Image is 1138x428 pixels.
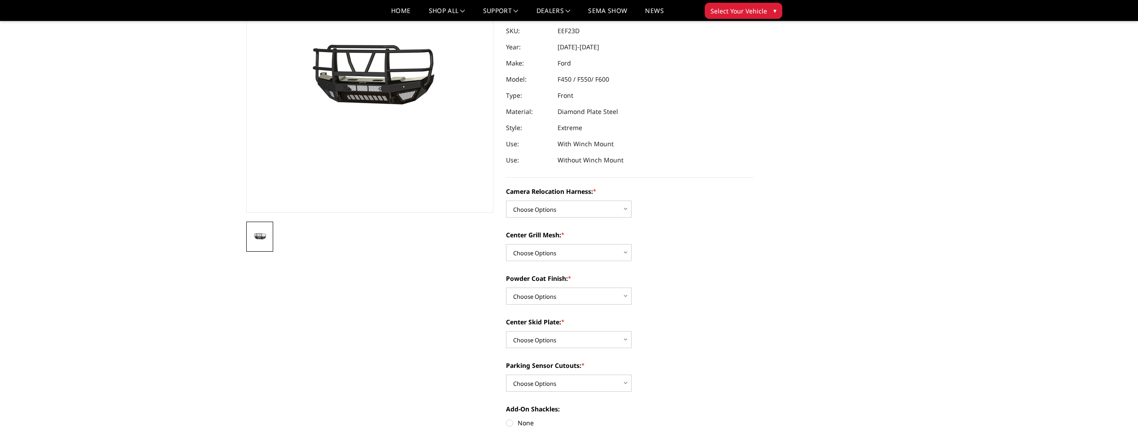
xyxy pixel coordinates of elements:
dt: SKU: [506,23,551,39]
a: Support [483,8,519,21]
dd: Front [558,87,573,104]
dt: Make: [506,55,551,71]
label: Add-On Shackles: [506,404,754,414]
img: 2023-2026 Ford F450-550 - T2 Series - Extreme Front Bumper (receiver or winch) [249,231,270,243]
dd: EEF23D [558,23,580,39]
dd: Diamond Plate Steel [558,104,618,120]
label: Center Grill Mesh: [506,230,754,240]
dd: Without Winch Mount [558,152,624,168]
label: Camera Relocation Harness: [506,187,754,196]
label: Parking Sensor Cutouts: [506,361,754,370]
a: Home [391,8,410,21]
dt: Use: [506,136,551,152]
dd: F450 / F550/ F600 [558,71,609,87]
dd: With Winch Mount [558,136,614,152]
dt: Model: [506,71,551,87]
dt: Use: [506,152,551,168]
dd: Ford [558,55,571,71]
dt: Style: [506,120,551,136]
dd: Extreme [558,120,582,136]
a: News [645,8,663,21]
dt: Year: [506,39,551,55]
span: Select Your Vehicle [711,6,767,16]
a: Dealers [536,8,571,21]
dd: [DATE]-[DATE] [558,39,599,55]
a: SEMA Show [588,8,627,21]
button: Select Your Vehicle [705,3,782,19]
dt: Type: [506,87,551,104]
label: Center Skid Plate: [506,317,754,327]
dt: Material: [506,104,551,120]
label: Powder Coat Finish: [506,274,754,283]
a: shop all [429,8,465,21]
span: ▾ [773,6,776,15]
label: None [506,418,754,428]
